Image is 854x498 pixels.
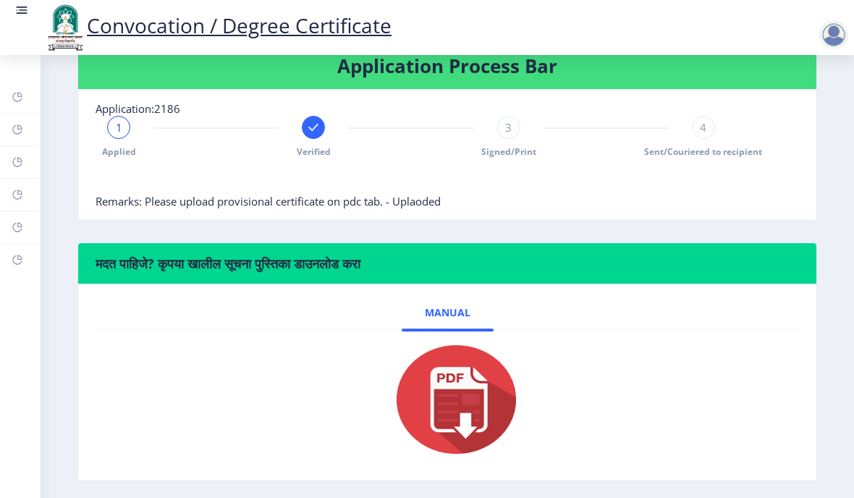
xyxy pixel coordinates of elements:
img: pdf.png [375,342,520,457]
span: Signed/Print [481,145,536,158]
img: logo [43,3,87,52]
span: Applied [102,145,136,158]
a: Convocation / Degree Certificate [43,12,392,39]
span: Manual [425,307,470,318]
span: 3 [505,120,512,135]
h4: Application Process Bar [96,54,799,77]
h6: मदत पाहिजे? कृपया खालील सूचना पुस्तिका डाउनलोड करा [96,255,799,272]
span: 4 [700,120,706,135]
span: 1 [116,120,122,135]
span: Verified [297,145,331,158]
a: Manual [402,295,494,330]
span: Sent/Couriered to recipient [644,145,762,158]
span: Remarks: Please upload provisional certificate on pdc tab. - Uplaoded [96,194,441,208]
span: Application:2186 [96,101,180,116]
